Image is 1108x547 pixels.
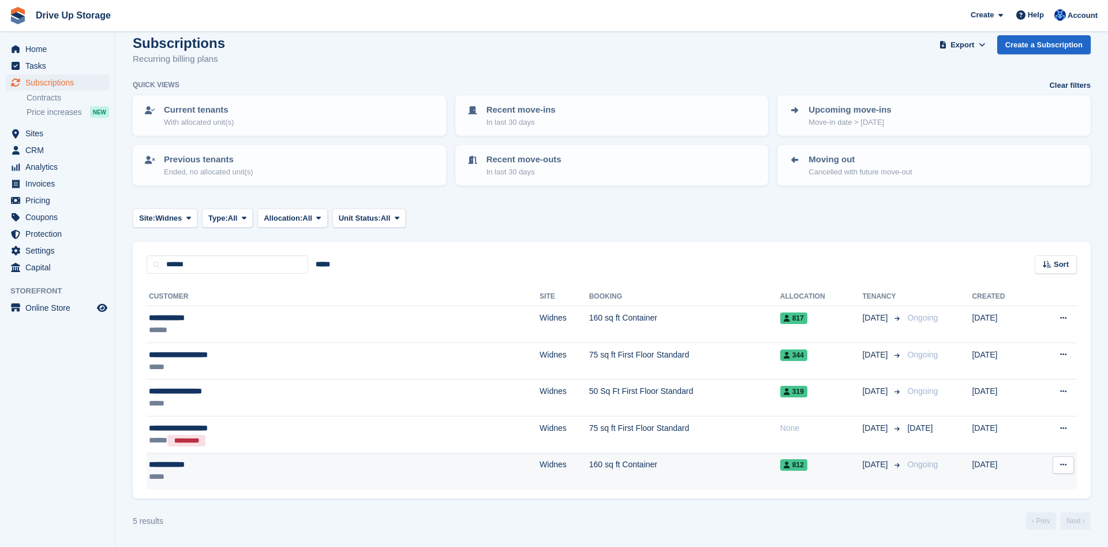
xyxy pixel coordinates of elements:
td: [DATE] [972,343,1032,379]
td: Widnes [540,416,589,453]
p: With allocated unit(s) [164,117,234,128]
th: Site [540,288,589,306]
a: menu [6,226,109,242]
span: Price increases [27,107,82,118]
p: Recent move-outs [486,153,562,166]
img: stora-icon-8386f47178a22dfd0bd8f6a31ec36ba5ce8667c1dd55bd0f319d3a0aa187defe.svg [9,7,27,24]
td: 160 sq ft Container [589,306,780,343]
span: Help [1028,9,1044,21]
p: Upcoming move-ins [808,103,891,117]
a: menu [6,125,109,142]
div: None [780,422,863,434]
td: [DATE] [972,379,1032,416]
img: Widnes Team [1054,9,1066,21]
span: Ongoing [907,460,938,469]
td: [DATE] [972,453,1032,489]
a: Preview store [95,301,109,315]
a: Create a Subscription [997,35,1091,54]
a: menu [6,300,109,316]
th: Allocation [780,288,863,306]
span: Ongoing [907,386,938,396]
span: Home [25,41,95,57]
button: Allocation: All [257,209,328,228]
a: Current tenants With allocated unit(s) [134,96,445,135]
span: [DATE] [862,385,890,397]
nav: Page [1024,512,1093,530]
div: 5 results [133,515,163,527]
th: Booking [589,288,780,306]
a: Recent move-outs In last 30 days [456,146,768,184]
span: [DATE] [862,422,890,434]
span: Ongoing [907,350,938,359]
span: 817 [780,312,807,324]
th: Customer [147,288,540,306]
button: Export [937,35,988,54]
a: Upcoming move-ins Move-in date > [DATE] [778,96,1090,135]
span: 319 [780,386,807,397]
a: menu [6,176,109,192]
span: Allocation: [264,213,302,224]
td: Widnes [540,306,589,343]
span: Analytics [25,159,95,175]
p: In last 30 days [486,117,556,128]
td: Widnes [540,453,589,489]
span: Ongoing [907,313,938,322]
p: Ended, no allocated unit(s) [164,166,253,178]
p: Previous tenants [164,153,253,166]
a: menu [6,192,109,209]
span: Account [1068,10,1098,21]
p: Recent move-ins [486,103,556,117]
span: [DATE] [862,349,890,361]
div: NEW [90,106,109,118]
td: 75 sq ft First Floor Standard [589,416,780,453]
td: Widnes [540,343,589,379]
a: menu [6,142,109,158]
a: Recent move-ins In last 30 days [456,96,768,135]
p: Moving out [808,153,912,166]
a: Next [1061,512,1091,530]
a: menu [6,58,109,74]
a: menu [6,243,109,259]
a: Contracts [27,92,109,103]
span: Settings [25,243,95,259]
td: 50 Sq Ft First Floor Standard [589,379,780,416]
button: Unit Status: All [332,209,406,228]
span: Invoices [25,176,95,192]
a: Previous [1026,512,1056,530]
span: Subscriptions [25,75,95,91]
td: [DATE] [972,416,1032,453]
span: Export [950,39,974,51]
td: 160 sq ft Container [589,453,780,489]
p: Cancelled with future move-out [808,166,912,178]
a: Previous tenants Ended, no allocated unit(s) [134,146,445,184]
span: Capital [25,259,95,276]
span: [DATE] [862,459,890,471]
h1: Subscriptions [133,35,225,51]
p: In last 30 days [486,166,562,178]
span: [DATE] [907,423,933,433]
span: All [228,213,238,224]
span: CRM [25,142,95,158]
span: Sort [1054,259,1069,270]
a: menu [6,41,109,57]
th: Tenancy [862,288,903,306]
span: [DATE] [862,312,890,324]
a: menu [6,75,109,91]
span: Coupons [25,209,95,225]
span: 812 [780,459,807,471]
span: Create [971,9,994,21]
span: Unit Status: [339,213,381,224]
p: Move-in date > [DATE] [808,117,891,128]
span: Type: [208,213,228,224]
p: Current tenants [164,103,234,117]
td: 75 sq ft First Floor Standard [589,343,780,379]
span: Protection [25,226,95,242]
a: Clear filters [1049,80,1091,91]
button: Site: Widnes [133,209,197,228]
a: menu [6,159,109,175]
span: Pricing [25,192,95,209]
button: Type: All [202,209,253,228]
td: [DATE] [972,306,1032,343]
span: Storefront [10,285,115,297]
span: Online Store [25,300,95,316]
